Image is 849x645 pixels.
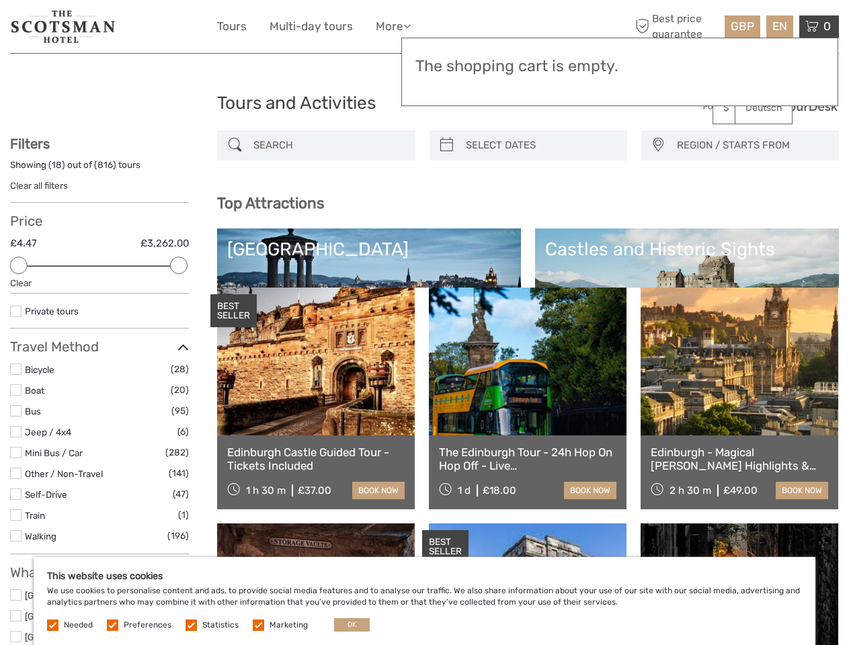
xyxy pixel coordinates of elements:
a: Tours [217,17,247,36]
input: SEARCH [248,134,408,157]
a: Private tours [25,306,79,316]
a: Self-Drive [25,489,67,500]
span: Best price guarantee [632,11,721,41]
span: (20) [171,382,189,398]
a: [GEOGRAPHIC_DATA] [227,239,511,333]
input: SELECT DATES [460,134,620,157]
a: Other / Non-Travel [25,468,103,479]
h3: What do you want to see? [10,564,189,580]
span: (282) [165,445,189,460]
a: Bus [25,406,41,417]
div: Showing ( ) out of ( ) tours [10,159,189,179]
div: Clear [10,277,189,290]
h1: Tours and Activities [217,93,632,114]
a: The Edinburgh Tour - 24h Hop On Hop Off - Live commentary/Guided [439,445,616,473]
span: 0 [821,19,833,33]
span: (47) [173,486,189,502]
button: OK [334,618,370,632]
a: book now [352,482,405,499]
img: PurchaseViaTourDesk.png [702,98,839,115]
button: Open LiveChat chat widget [155,21,171,37]
span: 2 h 30 m [670,484,711,497]
p: We're away right now. Please check back later! [19,24,152,34]
div: Castles and Historic Sights [545,239,829,260]
a: Clear all filters [10,180,68,191]
a: Walking [25,531,56,542]
span: 1 h 30 m [246,484,286,497]
span: (141) [169,466,189,481]
span: GBP [731,19,754,33]
span: (6) [177,424,189,439]
div: BEST SELLER [210,294,257,328]
a: More [376,17,411,36]
label: £4.47 [10,236,37,251]
h3: Price [10,213,189,229]
span: (28) [171,361,189,377]
a: Edinburgh Castle Guided Tour - Tickets Included [227,445,405,473]
a: Jeep / 4x4 [25,427,71,437]
label: 816 [97,159,113,171]
label: Statistics [202,619,239,631]
a: Castles and Historic Sights [545,239,829,333]
label: Marketing [270,619,308,631]
div: £18.00 [483,484,516,497]
a: [GEOGRAPHIC_DATA] [25,632,116,642]
a: Edinburgh - Magical [PERSON_NAME] Highlights & Wizards Tour [651,445,828,473]
div: £37.00 [298,484,331,497]
div: £49.00 [723,484,758,497]
a: $ [713,96,759,120]
a: [GEOGRAPHIC_DATA] [25,611,116,621]
span: (95) [171,403,189,419]
h5: This website uses cookies [47,570,802,582]
img: 681-f48ba2bd-dfbf-4b64-890c-b5e5c75d9d66_logo_small.jpg [10,10,116,43]
a: book now [564,482,616,499]
a: Bicycle [25,364,54,375]
a: Train [25,510,45,521]
a: Deutsch [735,96,792,120]
label: Needed [64,619,93,631]
span: 1 d [458,484,471,497]
a: Boat [25,385,44,396]
div: We use cookies to personalise content and ads, to provide social media features and to analyse ou... [34,557,815,645]
h3: The shopping cart is empty. [415,57,824,76]
div: [GEOGRAPHIC_DATA] [227,239,511,260]
a: [GEOGRAPHIC_DATA] [25,590,116,601]
a: book now [776,482,828,499]
span: (196) [167,528,189,544]
label: £3,262.00 [140,236,189,251]
span: (1) [178,507,189,523]
div: EN [766,15,793,38]
div: BEST SELLER [422,530,469,564]
h3: Travel Method [10,339,189,355]
strong: Filters [10,136,50,152]
button: REGION / STARTS FROM [671,134,832,157]
a: Mini Bus / Car [25,447,83,458]
b: Top Attractions [217,194,324,212]
label: 18 [52,159,62,171]
a: Multi-day tours [270,17,353,36]
label: Preferences [124,619,171,631]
